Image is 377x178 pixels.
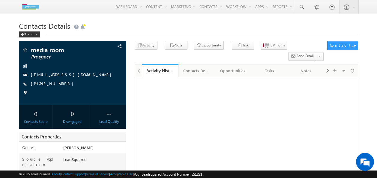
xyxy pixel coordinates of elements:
div: Notes [293,67,319,74]
div: Lead Quality [94,119,124,124]
button: Activity [135,41,157,50]
a: Terms of Service [86,172,109,176]
span: media room [31,47,97,53]
a: Opportunities [215,64,251,77]
div: Contacts Details [183,67,210,74]
span: [PERSON_NAME] [63,145,94,150]
div: 0 [20,108,51,119]
div: Contacts Actions [330,43,355,48]
div: Activity History [146,68,174,73]
a: About [52,172,60,176]
button: Contacts Actions [327,41,358,50]
span: © 2025 LeadSquared | | | | | [19,171,202,177]
span: 51281 [193,172,202,177]
span: Your Leadsquared Account Number is [134,172,202,177]
span: [PHONE_NUMBER] [31,81,76,87]
div: -- [94,108,124,119]
a: Acceptable Use [110,172,133,176]
img: Custom Logo [19,1,42,12]
a: Back [19,31,43,36]
button: Opportunity [194,41,224,50]
a: Contact Support [61,172,85,176]
div: LeadSquared [62,156,126,165]
div: Contacts Score [20,119,51,124]
button: Note [165,41,187,50]
span: SM Form [271,43,285,48]
a: Tasks [251,64,288,77]
button: Send Email [288,52,316,61]
button: SM Form [261,41,287,50]
span: Contacts Details [19,21,70,31]
a: Notes [288,64,325,77]
a: [EMAIL_ADDRESS][DOMAIN_NAME] [31,72,114,77]
a: Activity History [142,64,178,77]
div: Back [19,31,40,37]
div: Disengaged [57,119,88,124]
button: Task [232,41,254,50]
span: Send Email [297,53,314,59]
div: 0 [57,108,88,119]
label: Owner [22,145,36,150]
span: Prospect [31,54,97,60]
div: Tasks [256,67,283,74]
label: Source Application [22,156,58,167]
div: Opportunities [220,67,246,74]
span: Contacts Properties [22,134,61,140]
a: Contacts Details [178,64,215,77]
